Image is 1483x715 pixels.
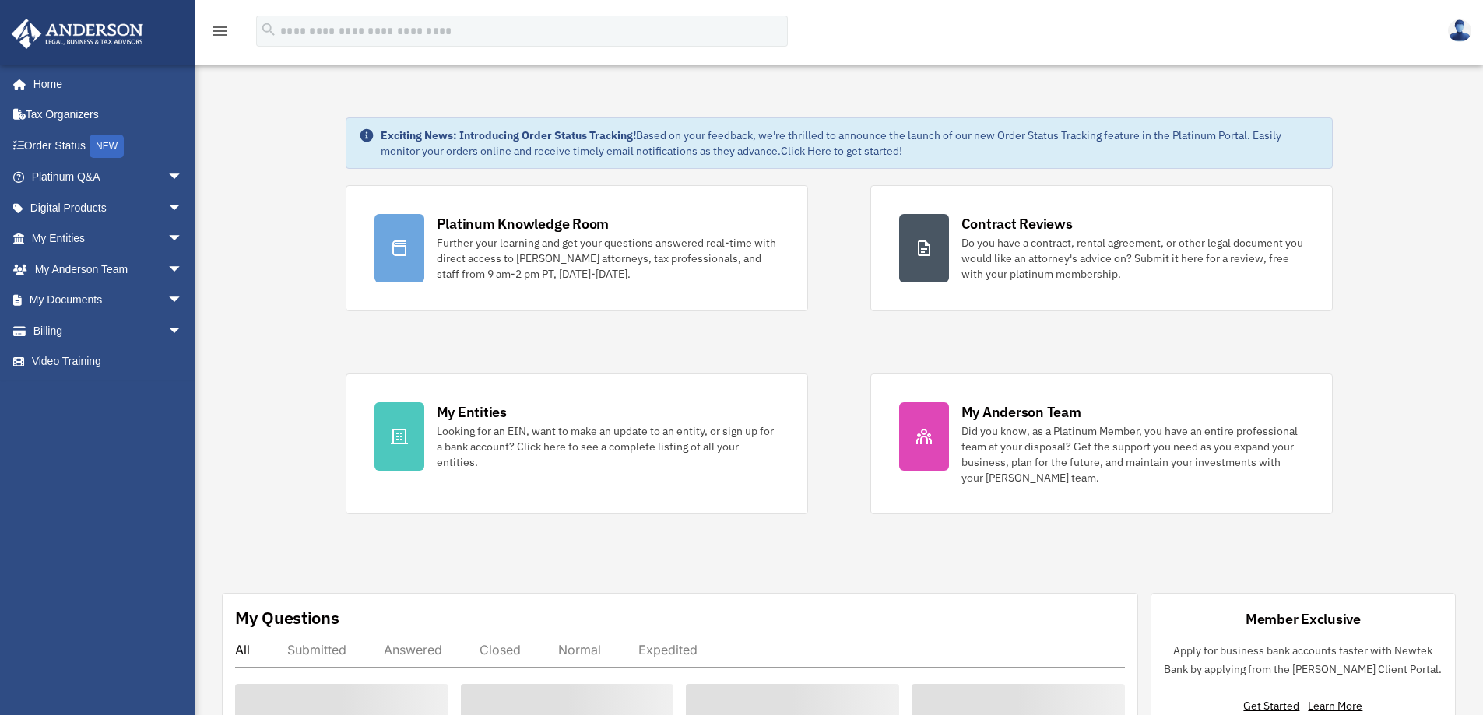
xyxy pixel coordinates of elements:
[167,223,199,255] span: arrow_drop_down
[1246,609,1361,629] div: Member Exclusive
[235,642,250,657] div: All
[870,185,1333,311] a: Contract Reviews Do you have a contract, rental agreement, or other legal document you would like...
[7,19,148,49] img: Anderson Advisors Platinum Portal
[437,423,779,470] div: Looking for an EIN, want to make an update to an entity, or sign up for a bank account? Click her...
[1448,19,1471,42] img: User Pic
[210,22,229,40] i: menu
[870,373,1333,514] a: My Anderson Team Did you know, as a Platinum Member, you have an entire professional team at your...
[11,315,206,346] a: Billingarrow_drop_down
[235,606,339,629] div: My Questions
[346,185,808,311] a: Platinum Knowledge Room Further your learning and get your questions answered real-time with dire...
[167,254,199,286] span: arrow_drop_down
[381,128,1320,159] div: Based on your feedback, we're thrilled to announce the launch of our new Order Status Tracking fe...
[90,135,124,158] div: NEW
[167,192,199,224] span: arrow_drop_down
[781,144,902,158] a: Click Here to get started!
[961,423,1304,485] div: Did you know, as a Platinum Member, you have an entire professional team at your disposal? Get th...
[437,235,779,282] div: Further your learning and get your questions answered real-time with direct access to [PERSON_NAM...
[167,285,199,317] span: arrow_drop_down
[167,315,199,347] span: arrow_drop_down
[346,373,808,514] a: My Entities Looking for an EIN, want to make an update to an entity, or sign up for a bank accoun...
[961,235,1304,282] div: Do you have a contract, rental agreement, or other legal document you would like an attorney's ad...
[11,100,206,131] a: Tax Organizers
[260,21,277,38] i: search
[384,642,442,657] div: Answered
[210,27,229,40] a: menu
[287,642,346,657] div: Submitted
[1308,699,1362,713] a: Learn More
[167,162,199,194] span: arrow_drop_down
[558,642,601,657] div: Normal
[381,128,636,142] strong: Exciting News: Introducing Order Status Tracking!
[11,346,206,377] a: Video Training
[437,402,507,422] div: My Entities
[1243,699,1306,713] a: Get Started
[437,214,610,233] div: Platinum Knowledge Room
[11,223,206,254] a: My Entitiesarrow_drop_down
[480,642,521,657] div: Closed
[638,642,698,657] div: Expedited
[1164,641,1443,679] p: Apply for business bank accounts faster with Newtek Bank by applying from the [PERSON_NAME] Clien...
[11,68,199,100] a: Home
[11,130,206,162] a: Order StatusNEW
[11,254,206,285] a: My Anderson Teamarrow_drop_down
[961,214,1073,233] div: Contract Reviews
[11,285,206,316] a: My Documentsarrow_drop_down
[11,192,206,223] a: Digital Productsarrow_drop_down
[11,162,206,193] a: Platinum Q&Aarrow_drop_down
[961,402,1081,422] div: My Anderson Team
